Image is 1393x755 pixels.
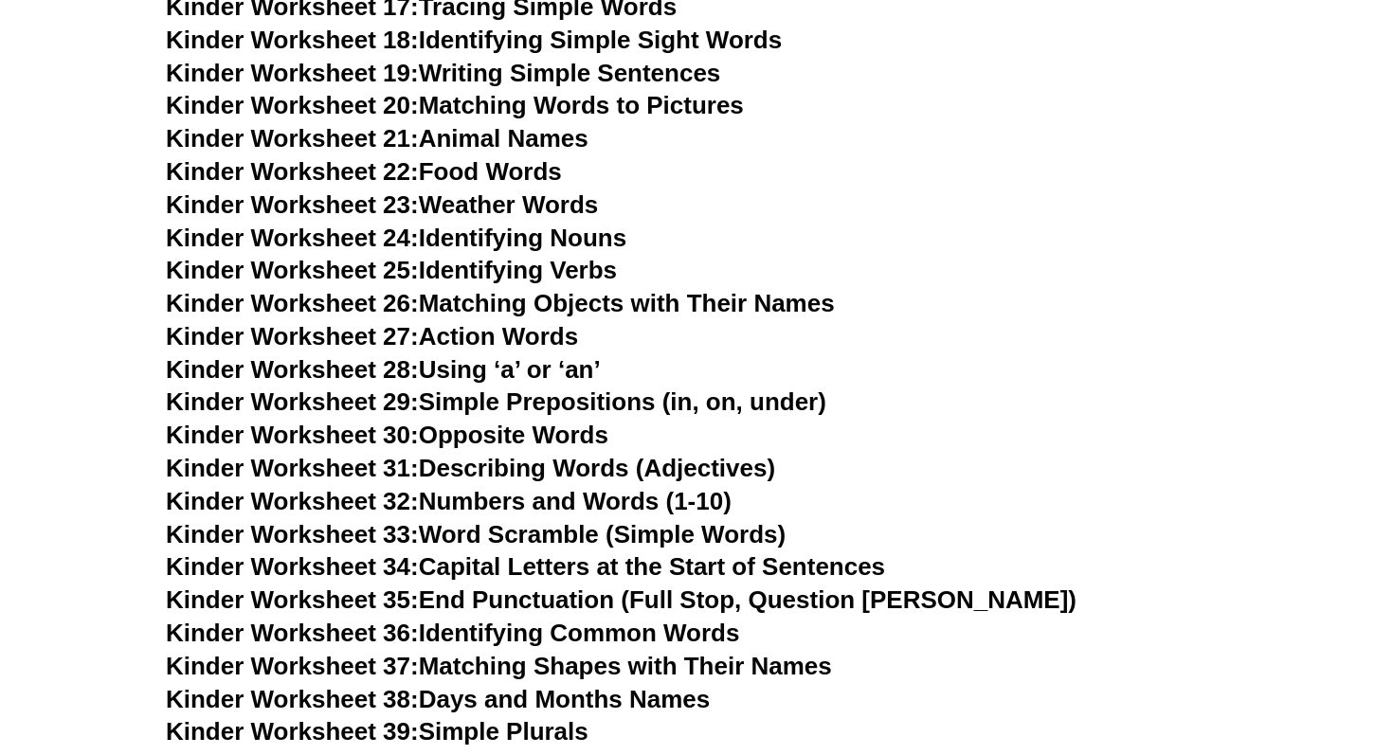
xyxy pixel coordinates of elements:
span: Kinder Worksheet 33: [166,520,419,548]
span: Kinder Worksheet 24: [166,224,419,252]
span: Kinder Worksheet 32: [166,487,419,515]
a: Kinder Worksheet 34:Capital Letters at the Start of Sentences [166,552,885,581]
a: Kinder Worksheet 26:Matching Objects with Their Names [166,289,835,317]
a: Kinder Worksheet 37:Matching Shapes with Their Names [166,652,832,680]
a: Kinder Worksheet 25:Identifying Verbs [166,256,617,284]
a: Kinder Worksheet 33:Word Scramble (Simple Words) [166,520,786,548]
a: Kinder Worksheet 39:Simple Plurals [166,717,588,746]
a: Kinder Worksheet 19:Writing Simple Sentences [166,59,720,87]
a: Kinder Worksheet 30:Opposite Words [166,421,608,449]
span: Kinder Worksheet 18: [166,26,419,54]
span: Kinder Worksheet 23: [166,190,419,219]
iframe: Chat Widget [1068,541,1393,755]
a: Kinder Worksheet 23:Weather Words [166,190,598,219]
a: Kinder Worksheet 38:Days and Months Names [166,685,710,713]
span: Kinder Worksheet 28: [166,355,419,384]
a: Kinder Worksheet 22:Food Words [166,157,562,186]
a: Kinder Worksheet 36:Identifying Common Words [166,619,739,647]
span: Kinder Worksheet 29: [166,387,419,416]
a: Kinder Worksheet 18:Identifying Simple Sight Words [166,26,782,54]
span: Kinder Worksheet 39: [166,717,419,746]
a: Kinder Worksheet 32:Numbers and Words (1-10) [166,487,732,515]
a: Kinder Worksheet 27:Action Words [166,322,578,351]
span: Kinder Worksheet 20: [166,91,419,119]
a: Kinder Worksheet 29:Simple Prepositions (in, on, under) [166,387,826,416]
span: Kinder Worksheet 25: [166,256,419,284]
span: Kinder Worksheet 37: [166,652,419,680]
span: Kinder Worksheet 19: [166,59,419,87]
a: Kinder Worksheet 28:Using ‘a’ or ‘an’ [166,355,601,384]
span: Kinder Worksheet 27: [166,322,419,351]
span: Kinder Worksheet 31: [166,454,419,482]
span: Kinder Worksheet 34: [166,552,419,581]
a: Kinder Worksheet 35:End Punctuation (Full Stop, Question [PERSON_NAME]) [166,585,1076,614]
a: Kinder Worksheet 21:Animal Names [166,124,588,153]
span: Kinder Worksheet 38: [166,685,419,713]
a: Kinder Worksheet 24:Identifying Nouns [166,224,626,252]
span: Kinder Worksheet 22: [166,157,419,186]
a: Kinder Worksheet 20:Matching Words to Pictures [166,91,744,119]
a: Kinder Worksheet 31:Describing Words (Adjectives) [166,454,775,482]
span: Kinder Worksheet 36: [166,619,419,647]
span: Kinder Worksheet 26: [166,289,419,317]
span: Kinder Worksheet 30: [166,421,419,449]
span: Kinder Worksheet 35: [166,585,419,614]
span: Kinder Worksheet 21: [166,124,419,153]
